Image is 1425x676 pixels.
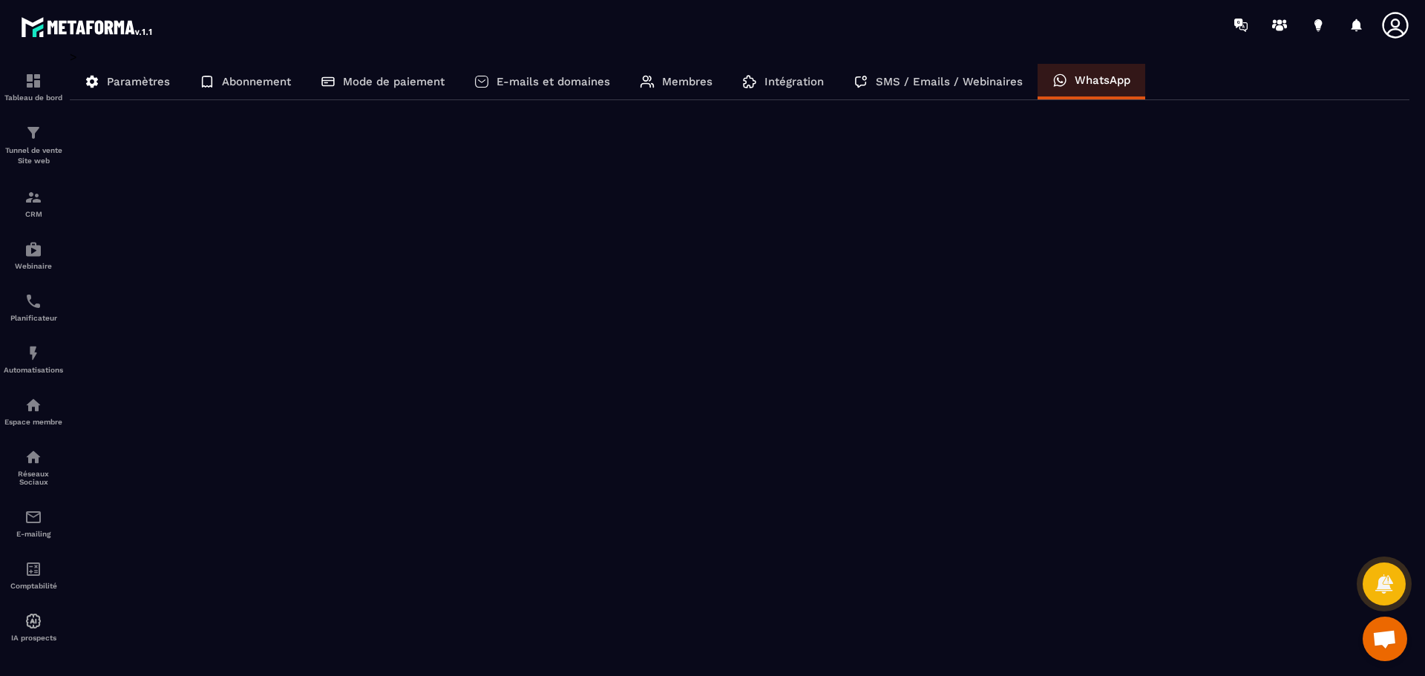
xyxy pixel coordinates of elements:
[343,75,445,88] p: Mode de paiement
[4,61,63,113] a: formationformationTableau de bord
[24,448,42,466] img: social-network
[4,470,63,486] p: Réseaux Sociaux
[4,210,63,218] p: CRM
[1363,617,1407,661] div: Ouvrir le chat
[4,281,63,333] a: schedulerschedulerPlanificateur
[4,582,63,590] p: Comptabilité
[4,549,63,601] a: accountantaccountantComptabilité
[4,145,63,166] p: Tunnel de vente Site web
[662,75,712,88] p: Membres
[107,75,170,88] p: Paramètres
[4,229,63,281] a: automationsautomationsWebinaire
[4,314,63,322] p: Planificateur
[4,385,63,437] a: automationsautomationsEspace membre
[4,634,63,642] p: IA prospects
[24,344,42,362] img: automations
[4,333,63,385] a: automationsautomationsAutomatisations
[4,93,63,102] p: Tableau de bord
[764,75,824,88] p: Intégration
[4,177,63,229] a: formationformationCRM
[24,72,42,90] img: formation
[4,497,63,549] a: emailemailE-mailing
[24,124,42,142] img: formation
[4,418,63,426] p: Espace membre
[4,262,63,270] p: Webinaire
[24,188,42,206] img: formation
[4,113,63,177] a: formationformationTunnel de vente Site web
[4,366,63,374] p: Automatisations
[24,508,42,526] img: email
[497,75,610,88] p: E-mails et domaines
[24,560,42,578] img: accountant
[24,292,42,310] img: scheduler
[1075,73,1130,87] p: WhatsApp
[24,612,42,630] img: automations
[4,530,63,538] p: E-mailing
[876,75,1023,88] p: SMS / Emails / Webinaires
[24,396,42,414] img: automations
[4,437,63,497] a: social-networksocial-networkRéseaux Sociaux
[24,240,42,258] img: automations
[222,75,291,88] p: Abonnement
[21,13,154,40] img: logo
[70,50,1410,100] div: >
